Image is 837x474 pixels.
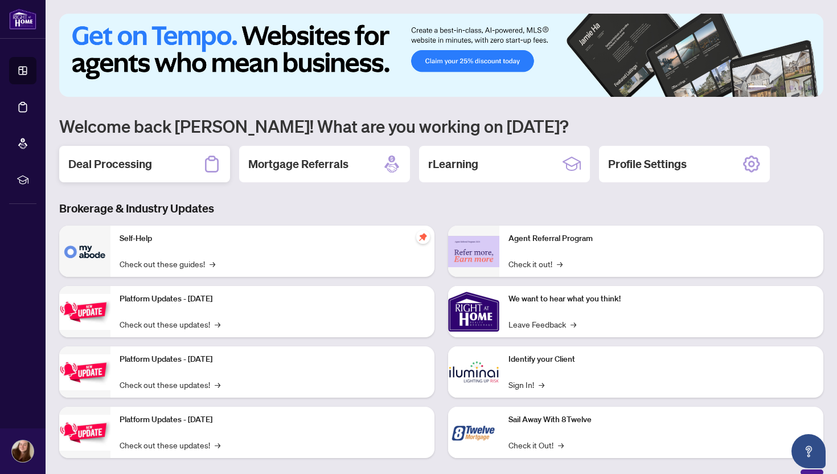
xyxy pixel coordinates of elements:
[59,115,823,137] h1: Welcome back [PERSON_NAME]! What are you working on [DATE]?
[557,258,563,270] span: →
[12,440,34,462] img: Profile Icon
[59,14,823,97] img: Slide 0
[9,9,36,30] img: logo
[248,156,348,172] h2: Mortgage Referrals
[508,318,576,330] a: Leave Feedback→
[508,439,564,451] a: Check it Out!→
[210,258,215,270] span: →
[508,232,814,245] p: Agent Referral Program
[448,236,499,267] img: Agent Referral Program
[448,407,499,458] img: Sail Away With 8Twelve
[608,156,687,172] h2: Profile Settings
[120,293,425,305] p: Platform Updates - [DATE]
[508,378,544,391] a: Sign In!→
[59,415,110,451] img: Platform Updates - June 23, 2025
[508,353,814,366] p: Identify your Client
[59,294,110,330] img: Platform Updates - July 21, 2025
[68,156,152,172] h2: Deal Processing
[508,258,563,270] a: Check it out!→
[789,85,794,90] button: 4
[748,85,766,90] button: 1
[571,318,576,330] span: →
[539,378,544,391] span: →
[508,414,814,426] p: Sail Away With 8Twelve
[120,414,425,426] p: Platform Updates - [DATE]
[798,85,803,90] button: 5
[59,354,110,390] img: Platform Updates - July 8, 2025
[215,318,220,330] span: →
[791,434,826,468] button: Open asap
[120,378,220,391] a: Check out these updates!→
[215,439,220,451] span: →
[59,226,110,277] img: Self-Help
[428,156,478,172] h2: rLearning
[120,258,215,270] a: Check out these guides!→
[59,201,823,216] h3: Brokerage & Industry Updates
[508,293,814,305] p: We want to hear what you think!
[448,286,499,337] img: We want to hear what you think!
[771,85,776,90] button: 2
[120,353,425,366] p: Platform Updates - [DATE]
[215,378,220,391] span: →
[780,85,785,90] button: 3
[558,439,564,451] span: →
[448,346,499,398] img: Identify your Client
[120,439,220,451] a: Check out these updates!→
[807,85,812,90] button: 6
[416,230,430,244] span: pushpin
[120,318,220,330] a: Check out these updates!→
[120,232,425,245] p: Self-Help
